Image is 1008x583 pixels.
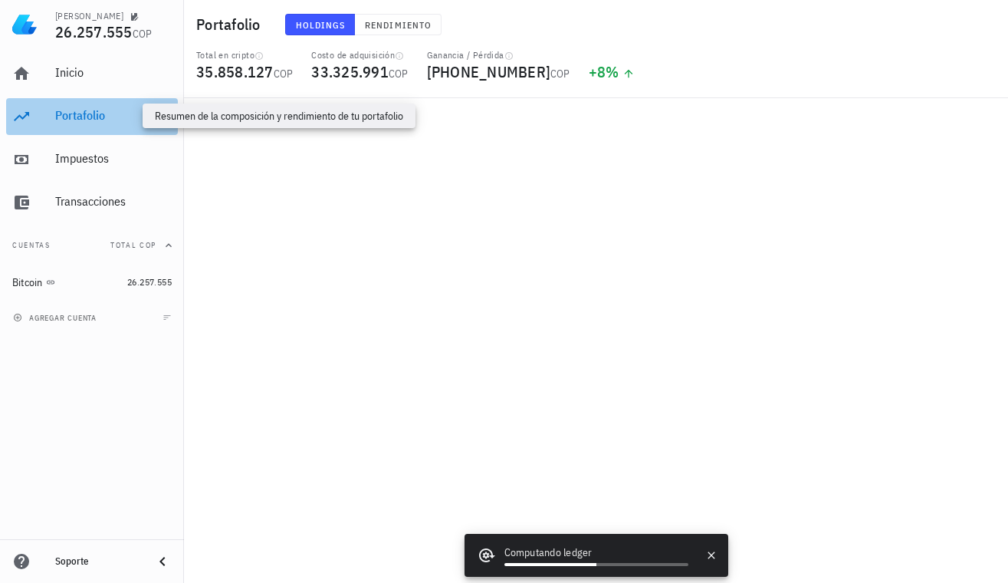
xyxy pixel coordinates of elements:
div: Portafolio [55,108,172,123]
div: avatar [974,12,999,37]
img: LedgiFi [12,12,37,37]
span: COP [389,67,409,81]
a: Portafolio [6,98,178,135]
span: Rendimiento [364,19,432,31]
div: Ganancia / Pérdida [427,49,570,61]
a: Bitcoin 26.257.555 [6,264,178,301]
button: agregar cuenta [9,310,103,325]
button: Rendimiento [355,14,442,35]
div: Total en cripto [196,49,293,61]
div: Bitcoin [12,276,43,289]
a: Impuestos [6,141,178,178]
span: COP [133,27,153,41]
span: agregar cuenta [16,313,97,323]
div: Inicio [55,65,172,80]
a: Inicio [6,55,178,92]
div: Computando ledger [504,545,688,563]
div: Soporte [55,555,141,568]
button: Holdings [285,14,356,35]
h1: Portafolio [196,12,267,37]
span: 26.257.555 [127,276,172,288]
span: Total COP [110,240,156,250]
span: Holdings [295,19,346,31]
div: +8 [589,64,635,80]
span: COP [274,67,294,81]
div: Transacciones [55,194,172,209]
span: % [606,61,619,82]
div: Impuestos [55,151,172,166]
button: CuentasTotal COP [6,227,178,264]
a: Transacciones [6,184,178,221]
span: 33.325.991 [311,61,389,82]
span: COP [550,67,570,81]
span: 26.257.555 [55,21,133,42]
div: Costo de adquisición [311,49,408,61]
div: [PERSON_NAME] [55,10,123,22]
span: [PHONE_NUMBER] [427,61,551,82]
span: 35.858.127 [196,61,274,82]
